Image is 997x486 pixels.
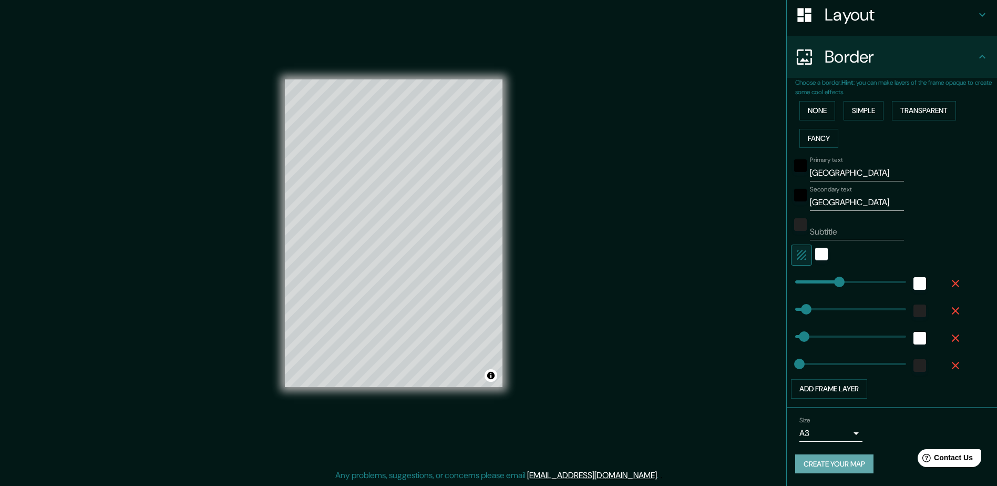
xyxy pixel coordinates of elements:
label: Secondary text [810,185,852,194]
button: Add frame layer [791,379,867,399]
p: Choose a border. : you can make layers of the frame opaque to create some cool effects. [795,78,997,97]
button: white [815,248,828,260]
div: . [659,469,660,482]
div: . [660,469,662,482]
button: None [799,101,835,120]
a: [EMAIL_ADDRESS][DOMAIN_NAME] [527,470,657,481]
button: color-222222 [794,218,807,231]
label: Size [799,416,810,424]
button: color-222222 [913,305,926,317]
p: Any problems, suggestions, or concerns please email . [335,469,659,482]
button: Transparent [892,101,956,120]
button: white [913,332,926,345]
h4: Layout [825,4,976,25]
button: color-222222 [913,359,926,372]
label: Primary text [810,156,842,165]
button: black [794,189,807,201]
button: white [913,277,926,290]
iframe: Help widget launcher [903,445,985,474]
div: Border [787,36,997,78]
button: Fancy [799,129,838,148]
button: black [794,159,807,172]
h4: Border [825,46,976,67]
div: A3 [799,425,862,442]
b: Hint [841,78,854,87]
button: Simple [844,101,883,120]
button: Create your map [795,454,873,474]
button: Toggle attribution [485,369,497,382]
